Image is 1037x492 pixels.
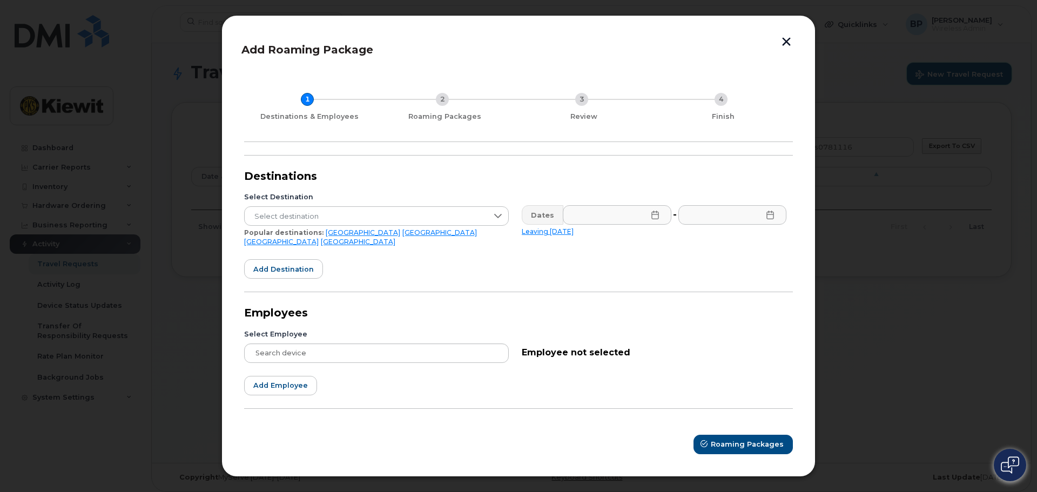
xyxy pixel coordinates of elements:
div: Select Destination [244,192,509,202]
span: Add Roaming Package [241,43,373,56]
div: Review [518,112,649,122]
input: Please fill out this field [678,205,787,225]
span: Roaming Packages [711,439,784,449]
div: Destinations [244,169,793,184]
button: Add destination [244,259,323,279]
span: Add destination [253,264,314,274]
span: Add employee [253,380,308,390]
div: - [671,205,679,225]
a: [GEOGRAPHIC_DATA] [402,228,477,237]
a: [GEOGRAPHIC_DATA] [244,238,319,246]
img: Open chat [1001,456,1019,474]
a: Leaving [DATE] [522,227,574,235]
div: 4 [715,93,728,106]
div: Employee not selected [522,342,786,359]
div: Roaming Packages [379,112,510,122]
div: Employees [244,305,793,320]
button: Roaming Packages [693,435,793,454]
a: [GEOGRAPHIC_DATA] [321,238,395,246]
div: 2 [436,93,449,106]
span: Select destination [245,207,488,226]
span: Popular destinations: [244,228,324,237]
div: 3 [575,93,588,106]
button: Add employee [244,376,317,395]
div: Select Employee [244,329,509,339]
a: [GEOGRAPHIC_DATA] [326,228,400,237]
div: Finish [658,112,789,122]
h1: Travel Request [171,63,1012,85]
input: Search device [244,343,509,363]
input: Please fill out this field [563,205,671,225]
